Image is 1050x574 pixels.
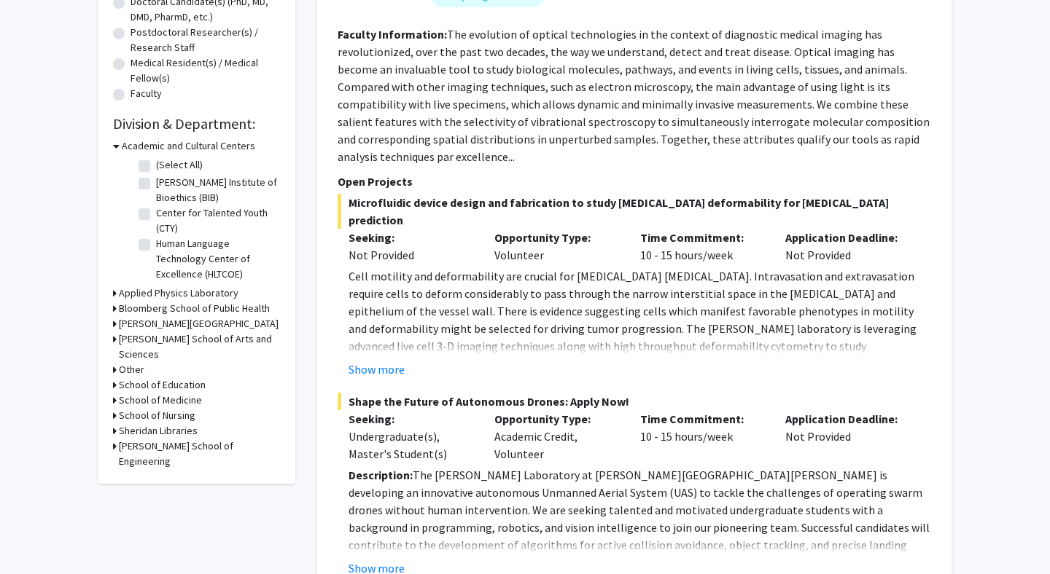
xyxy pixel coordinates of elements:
span: Shape the Future of Autonomous Drones: Apply Now! [338,393,931,410]
div: Not Provided [774,229,920,264]
strong: Description: [349,468,413,482]
div: Not Provided [349,246,472,264]
div: 10 - 15 hours/week [629,410,775,463]
p: Application Deadline: [785,229,909,246]
h3: School of Medicine [119,393,202,408]
p: Open Projects [338,173,931,190]
p: Seeking: [349,229,472,246]
p: Time Commitment: [640,229,764,246]
p: Seeking: [349,410,472,428]
label: Medical Resident(s) / Medical Fellow(s) [131,55,281,86]
label: Human Language Technology Center of Excellence (HLTCOE) [156,236,277,282]
fg-read-more: The evolution of optical technologies in the context of diagnostic medical imaging has revolution... [338,27,930,164]
b: Faculty Information: [338,27,447,42]
button: Show more [349,361,405,378]
label: Faculty [131,86,162,101]
h3: Bloomberg School of Public Health [119,301,270,316]
h3: [PERSON_NAME] School of Engineering [119,439,281,469]
h3: School of Nursing [119,408,195,423]
div: Undergraduate(s), Master's Student(s) [349,428,472,463]
div: Academic Credit, Volunteer [483,410,629,463]
p: Time Commitment: [640,410,764,428]
h3: School of Education [119,377,206,393]
span: Microfluidic device design and fabrication to study [MEDICAL_DATA] deformability for [MEDICAL_DAT... [338,194,931,229]
p: Opportunity Type: [494,410,618,428]
h3: Academic and Cultural Centers [122,138,255,154]
h3: Other [119,362,144,377]
h3: Sheridan Libraries [119,423,198,439]
p: Cell motility and deformability are crucial for [MEDICAL_DATA] [MEDICAL_DATA]. Intravasation and ... [349,267,931,372]
div: Not Provided [774,410,920,463]
h3: [PERSON_NAME] School of Arts and Sciences [119,331,281,362]
h3: [PERSON_NAME][GEOGRAPHIC_DATA] [119,316,279,331]
div: 10 - 15 hours/week [629,229,775,264]
p: Opportunity Type: [494,229,618,246]
h2: Division & Department: [113,115,281,133]
h3: Applied Physics Laboratory [119,286,238,301]
label: Postdoctoral Researcher(s) / Research Staff [131,25,281,55]
label: (Select All) [156,157,203,173]
iframe: Chat [11,508,62,563]
p: Application Deadline: [785,410,909,428]
div: Volunteer [483,229,629,264]
label: Center for Talented Youth (CTY) [156,205,277,236]
p: The [PERSON_NAME] Laboratory at [PERSON_NAME][GEOGRAPHIC_DATA][PERSON_NAME] is developing an inno... [349,466,931,571]
label: [PERSON_NAME] Institute of Bioethics (BIB) [156,175,277,205]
